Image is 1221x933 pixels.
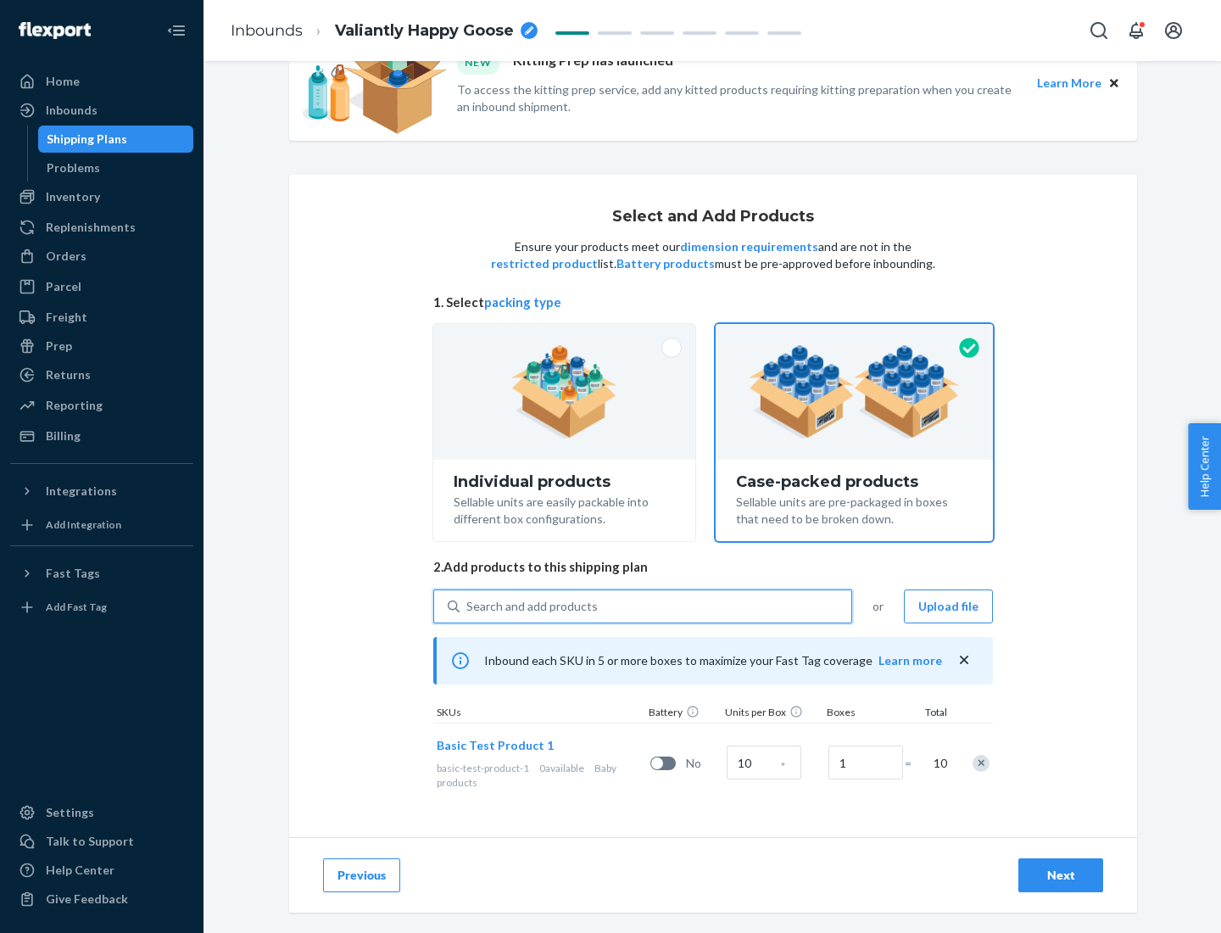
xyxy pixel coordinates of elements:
[46,517,121,532] div: Add Integration
[46,427,81,444] div: Billing
[159,14,193,47] button: Close Navigation
[46,862,114,879] div: Help Center
[10,361,193,388] a: Returns
[46,891,128,908] div: Give Feedback
[46,483,117,500] div: Integrations
[10,828,193,855] a: Talk to Support
[10,478,193,505] button: Integrations
[10,304,193,331] a: Freight
[466,598,598,615] div: Search and add products
[46,278,81,295] div: Parcel
[437,762,529,774] span: basic-test-product-1
[908,705,951,723] div: Total
[878,652,942,669] button: Learn more
[433,293,993,311] span: 1. Select
[437,761,644,790] div: Baby products
[612,209,814,226] h1: Select and Add Products
[454,490,675,528] div: Sellable units are easily packable into different box configurations.
[749,345,960,439] img: case-pack.59cecea509d18c883b923b81aeac6d0b.png
[10,857,193,884] a: Help Center
[433,637,993,684] div: Inbound each SKU in 5 or more boxes to maximize your Fast Tag coverage
[10,594,193,621] a: Add Fast Tag
[46,309,87,326] div: Freight
[46,219,136,236] div: Replenishments
[46,73,80,90] div: Home
[10,560,193,587] button: Fast Tags
[46,338,72,355] div: Prep
[1033,867,1089,884] div: Next
[454,473,675,490] div: Individual products
[10,422,193,450] a: Billing
[10,273,193,300] a: Parcel
[46,188,100,205] div: Inventory
[10,214,193,241] a: Replenishments
[539,762,584,774] span: 0 available
[1188,423,1221,510] button: Help Center
[46,600,107,614] div: Add Fast Tag
[457,51,499,74] div: NEW
[1037,74,1101,92] button: Learn More
[10,799,193,826] a: Settings
[217,6,551,56] ol: breadcrumbs
[823,705,908,723] div: Boxes
[489,238,937,272] p: Ensure your products meet our and are not in the list. must be pre-approved before inbounding.
[973,755,990,772] div: Remove Item
[47,159,100,176] div: Problems
[1018,858,1103,892] button: Next
[1119,14,1153,47] button: Open notifications
[46,833,134,850] div: Talk to Support
[10,183,193,210] a: Inventory
[736,490,973,528] div: Sellable units are pre-packaged in boxes that need to be broken down.
[686,755,720,772] span: No
[10,243,193,270] a: Orders
[513,51,673,74] p: Kitting Prep has launched
[10,97,193,124] a: Inbounds
[46,248,86,265] div: Orders
[722,705,823,723] div: Units per Box
[19,22,91,39] img: Flexport logo
[484,293,561,311] button: packing type
[511,345,617,439] img: individual-pack.facf35554cb0f1810c75b2bd6df2d64e.png
[1082,14,1116,47] button: Open Search Box
[10,392,193,419] a: Reporting
[727,746,801,779] input: Case Quantity
[46,804,94,821] div: Settings
[10,886,193,913] button: Give Feedback
[10,511,193,539] a: Add Integration
[231,21,303,40] a: Inbounds
[46,102,98,119] div: Inbounds
[873,598,884,615] span: or
[457,81,1022,115] p: To access the kitting prep service, add any kitted products requiring kitting preparation when yo...
[433,705,645,723] div: SKUs
[335,20,514,42] span: Valiantly Happy Goose
[10,68,193,95] a: Home
[46,565,100,582] div: Fast Tags
[1105,74,1123,92] button: Close
[38,126,194,153] a: Shipping Plans
[905,755,922,772] span: =
[956,651,973,669] button: close
[437,737,554,754] button: Basic Test Product 1
[38,154,194,182] a: Problems
[736,473,973,490] div: Case-packed products
[323,858,400,892] button: Previous
[46,366,91,383] div: Returns
[437,738,554,752] span: Basic Test Product 1
[904,589,993,623] button: Upload file
[10,332,193,360] a: Prep
[491,255,598,272] button: restricted product
[930,755,947,772] span: 10
[828,746,903,779] input: Number of boxes
[433,558,993,576] span: 2. Add products to this shipping plan
[1157,14,1190,47] button: Open account menu
[645,705,722,723] div: Battery
[46,397,103,414] div: Reporting
[616,255,715,272] button: Battery products
[680,238,818,255] button: dimension requirements
[47,131,127,148] div: Shipping Plans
